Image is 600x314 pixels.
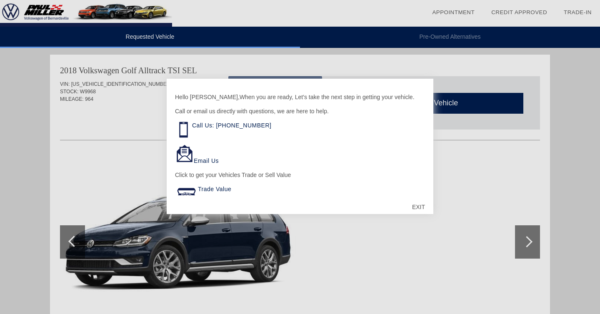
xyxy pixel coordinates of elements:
[175,171,425,179] p: Click to get your Vehicles Trade or Sell Value
[198,186,231,192] a: Trade Value
[194,157,219,164] a: Email Us
[432,9,475,15] a: Appointment
[192,122,271,129] a: Call Us: [PHONE_NUMBER]
[175,144,194,163] img: Email Icon
[491,9,547,15] a: Credit Approved
[404,194,433,219] div: EXIT
[175,93,425,101] p: Hello [PERSON_NAME],When you are ready, Let’s take the next step in getting your vehicle.
[175,107,425,115] p: Call or email us directly with questions, we are here to help.
[564,9,592,15] a: Trade-In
